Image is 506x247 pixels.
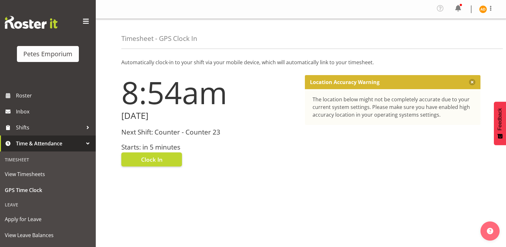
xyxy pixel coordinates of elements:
[5,230,91,240] span: View Leave Balances
[2,198,94,211] div: Leave
[23,49,72,59] div: Petes Emporium
[16,139,83,148] span: Time & Attendance
[16,123,83,132] span: Shifts
[479,5,487,13] img: amelia-denz7002.jpg
[2,166,94,182] a: View Timesheets
[2,227,94,243] a: View Leave Balances
[5,185,91,195] span: GPS Time Clock
[2,211,94,227] a: Apply for Leave
[5,169,91,179] span: View Timesheets
[121,152,182,166] button: Clock In
[487,228,493,234] img: help-xxl-2.png
[5,16,57,29] img: Rosterit website logo
[5,214,91,224] span: Apply for Leave
[497,108,503,130] span: Feedback
[494,102,506,145] button: Feedback - Show survey
[2,182,94,198] a: GPS Time Clock
[2,153,94,166] div: Timesheet
[141,155,162,164] span: Clock In
[16,91,93,100] span: Roster
[121,35,197,42] h4: Timesheet - GPS Clock In
[313,96,473,119] div: The location below might not be completely accurate due to your current system settings. Please m...
[121,75,297,110] h1: 8:54am
[310,79,380,85] p: Location Accuracy Warning
[121,111,297,121] h2: [DATE]
[469,79,475,85] button: Close message
[121,128,297,136] h3: Next Shift: Counter - Counter 23
[121,58,480,66] p: Automatically clock-in to your shift via your mobile device, which will automatically link to you...
[121,143,297,151] h3: Starts: in 5 minutes
[16,107,93,116] span: Inbox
